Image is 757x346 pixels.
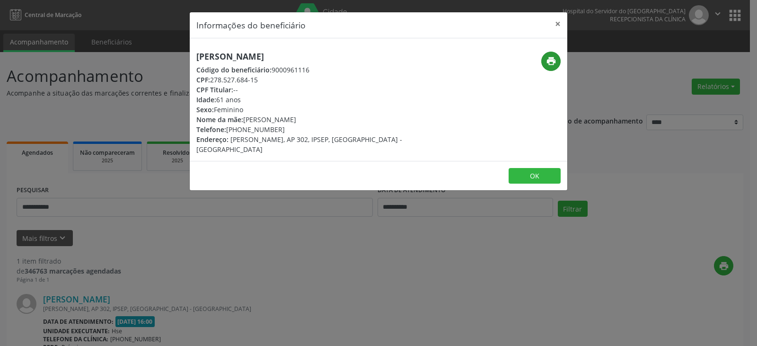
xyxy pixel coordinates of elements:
[196,52,435,62] h5: [PERSON_NAME]
[196,115,243,124] span: Nome da mãe:
[196,115,435,124] div: [PERSON_NAME]
[196,85,233,94] span: CPF Titular:
[196,105,435,115] div: Feminino
[196,95,435,105] div: 61 anos
[196,75,210,84] span: CPF:
[196,135,402,154] span: [PERSON_NAME], AP 302, IPSEP, [GEOGRAPHIC_DATA] - [GEOGRAPHIC_DATA]
[196,19,306,31] h5: Informações do beneficiário
[196,135,229,144] span: Endereço:
[196,65,435,75] div: 9000961116
[541,52,561,71] button: print
[509,168,561,184] button: OK
[546,56,556,66] i: print
[196,95,216,104] span: Idade:
[548,12,567,35] button: Close
[196,105,214,114] span: Sexo:
[196,124,435,134] div: [PHONE_NUMBER]
[196,125,226,134] span: Telefone:
[196,75,435,85] div: 278.527.684-15
[196,65,272,74] span: Código do beneficiário:
[196,85,435,95] div: --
